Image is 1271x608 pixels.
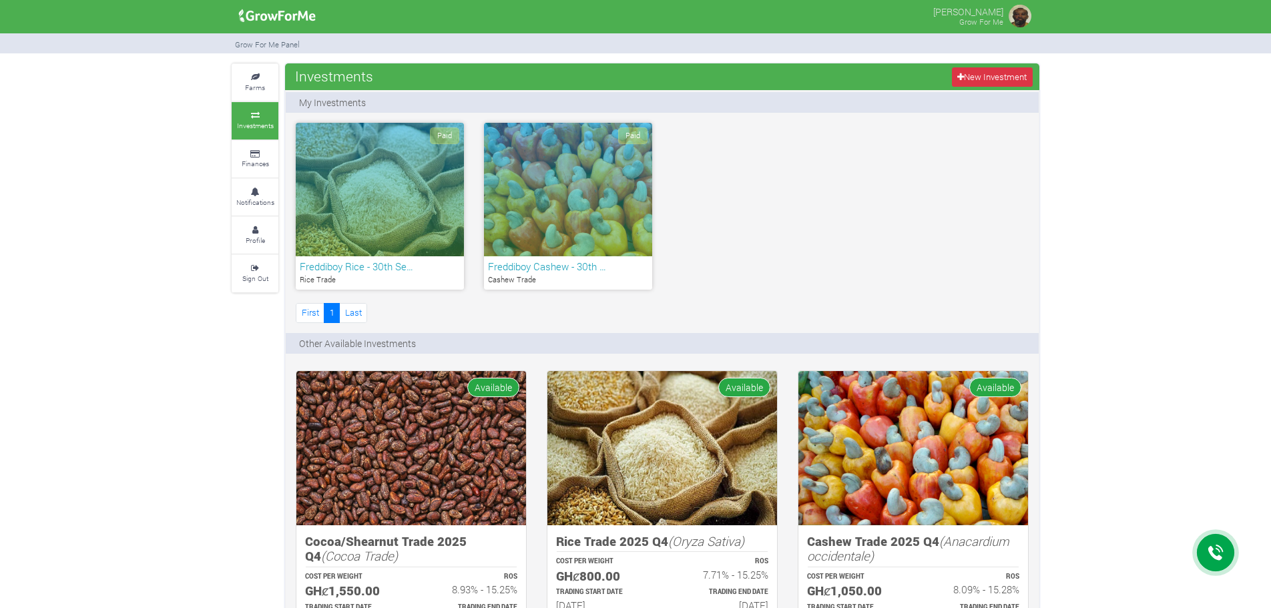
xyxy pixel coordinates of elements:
h5: Cashew Trade 2025 Q4 [807,534,1019,564]
i: (Oryza Sativa) [668,533,744,549]
small: Sign Out [242,274,268,283]
img: growforme image [296,371,526,525]
small: Investments [237,121,274,130]
p: Cashew Trade [488,274,648,286]
a: Farms [232,64,278,101]
h6: Freddiboy Cashew - 30th … [488,260,648,272]
h6: Freddiboy Rice - 30th Se… [300,260,460,272]
p: COST PER WEIGHT [807,572,901,582]
span: Available [718,378,770,397]
a: Finances [232,141,278,178]
h6: 8.09% - 15.28% [925,583,1019,595]
a: Notifications [232,179,278,216]
a: Profile [232,217,278,254]
p: ROS [925,572,1019,582]
h5: Cocoa/Shearnut Trade 2025 Q4 [305,534,517,564]
h6: 8.93% - 15.25% [423,583,517,595]
small: Notifications [236,198,274,207]
span: Available [969,378,1021,397]
span: Paid [618,127,648,144]
p: [PERSON_NAME] [933,3,1003,19]
small: Grow For Me Panel [235,39,300,49]
a: Last [339,303,367,322]
a: Investments [232,102,278,139]
a: New Investment [952,67,1033,87]
p: Rice Trade [300,274,460,286]
p: ROS [674,557,768,567]
span: Available [467,378,519,397]
a: First [296,303,324,322]
a: Paid Freddiboy Rice - 30th Se… Rice Trade [296,123,464,290]
img: growforme image [1007,3,1033,29]
p: Estimated Trading Start Date [556,587,650,597]
p: ROS [423,572,517,582]
span: Paid [430,127,459,144]
small: Farms [245,83,265,92]
img: growforme image [547,371,777,525]
p: COST PER WEIGHT [556,557,650,567]
p: COST PER WEIGHT [305,572,399,582]
h5: GHȼ1,050.00 [807,583,901,599]
a: Paid Freddiboy Cashew - 30th … Cashew Trade [484,123,652,290]
small: Finances [242,159,269,168]
p: Estimated Trading End Date [674,587,768,597]
small: Grow For Me [959,17,1003,27]
img: growforme image [234,3,320,29]
h5: GHȼ1,550.00 [305,583,399,599]
i: (Anacardium occidentale) [807,533,1009,565]
p: Other Available Investments [299,336,416,350]
p: My Investments [299,95,366,109]
h5: Rice Trade 2025 Q4 [556,534,768,549]
a: 1 [324,303,340,322]
small: Profile [246,236,265,245]
img: growforme image [798,371,1028,525]
h5: GHȼ800.00 [556,569,650,584]
h6: 7.71% - 15.25% [674,569,768,581]
a: Sign Out [232,255,278,292]
nav: Page Navigation [296,303,367,322]
i: (Cocoa Trade) [321,547,398,564]
span: Investments [292,63,376,89]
